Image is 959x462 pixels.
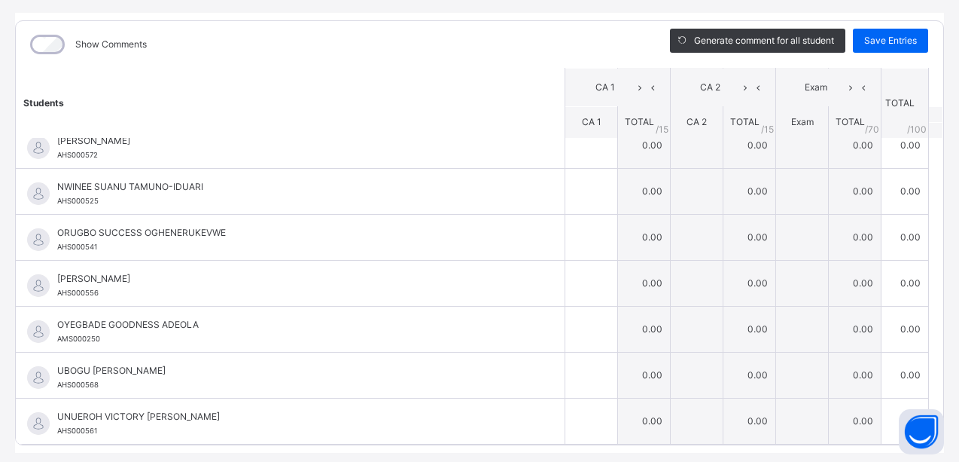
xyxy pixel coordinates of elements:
[881,352,929,398] td: 0.00
[836,116,865,127] span: TOTAL
[881,168,929,214] td: 0.00
[687,116,707,127] span: CA 2
[57,197,99,205] span: AHS000525
[694,34,834,47] span: Generate comment for all student
[618,214,671,260] td: 0.00
[57,134,531,148] span: [PERSON_NAME]
[27,136,50,159] img: default.svg
[761,122,774,136] span: / 15
[682,81,738,94] span: CA 2
[730,116,760,127] span: TOTAL
[57,427,97,435] span: AHS000561
[57,364,531,378] span: UBOGU [PERSON_NAME]
[881,260,929,306] td: 0.00
[582,116,601,127] span: CA 1
[791,116,814,127] span: Exam
[57,318,531,332] span: OYEGBADE GOODNESS ADEOLA
[57,381,99,389] span: AHS000568
[723,306,776,352] td: 0.00
[723,214,776,260] td: 0.00
[829,214,881,260] td: 0.00
[618,122,671,168] td: 0.00
[829,398,881,444] td: 0.00
[881,214,929,260] td: 0.00
[57,410,531,424] span: UNUEROH VICTORY [PERSON_NAME]
[723,398,776,444] td: 0.00
[829,168,881,214] td: 0.00
[881,68,929,138] th: TOTAL
[881,398,929,444] td: 0.00
[75,38,147,51] label: Show Comments
[723,168,776,214] td: 0.00
[57,226,531,240] span: ORUGBO SUCCESS OGHENERUKEVWE
[625,116,654,127] span: TOTAL
[907,122,927,136] span: /100
[57,335,100,343] span: AMS000250
[57,151,98,159] span: AHS000572
[829,352,881,398] td: 0.00
[27,366,50,389] img: default.svg
[577,81,633,94] span: CA 1
[899,409,944,454] button: Open asap
[57,289,99,297] span: AHS000556
[57,180,531,194] span: NWINEE SUANU TAMUNO-IDUARI
[864,34,917,47] span: Save Entries
[618,260,671,306] td: 0.00
[27,182,50,205] img: default.svg
[57,272,531,286] span: [PERSON_NAME]
[618,352,671,398] td: 0.00
[829,260,881,306] td: 0.00
[723,352,776,398] td: 0.00
[656,122,668,136] span: / 15
[27,412,50,435] img: default.svg
[787,81,844,94] span: Exam
[618,306,671,352] td: 0.00
[881,306,929,352] td: 0.00
[881,122,929,168] td: 0.00
[57,243,97,251] span: AHS000541
[829,306,881,352] td: 0.00
[27,320,50,343] img: default.svg
[23,96,64,108] span: Students
[723,260,776,306] td: 0.00
[27,274,50,297] img: default.svg
[27,228,50,251] img: default.svg
[829,122,881,168] td: 0.00
[618,398,671,444] td: 0.00
[865,122,879,136] span: / 70
[618,168,671,214] td: 0.00
[723,122,776,168] td: 0.00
